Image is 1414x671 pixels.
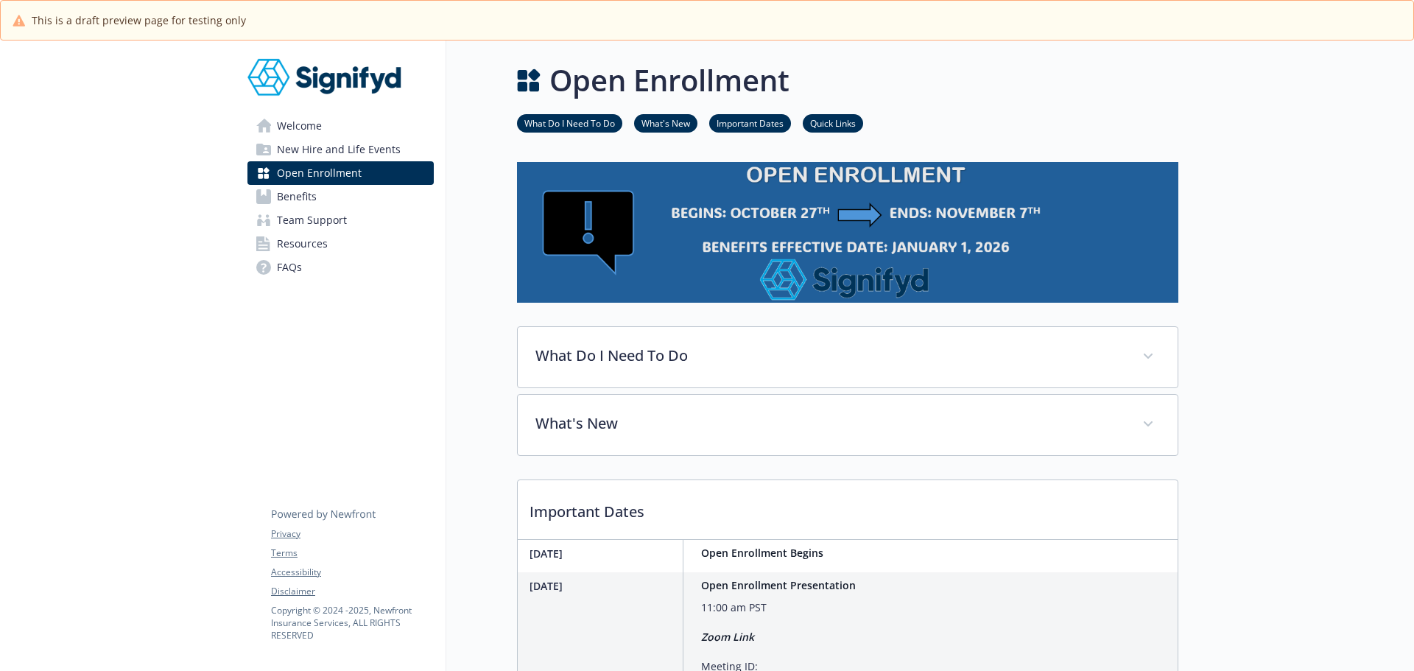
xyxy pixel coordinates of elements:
[518,395,1178,455] div: What's New
[803,116,863,130] a: Quick Links
[549,58,789,102] h1: Open Enrollment
[277,256,302,279] span: FAQs
[530,578,677,594] p: [DATE]
[247,208,434,232] a: Team Support
[277,161,362,185] span: Open Enrollment
[517,162,1178,303] img: open enrollment page banner
[277,114,322,138] span: Welcome
[277,232,328,256] span: Resources
[701,599,856,616] p: 11:00 am PST
[247,114,434,138] a: Welcome
[530,546,677,561] p: [DATE]
[701,578,856,593] h4: Open Enrollment Presentation
[271,547,433,560] a: Terms
[634,116,697,130] a: What's New
[271,604,433,642] p: Copyright © 2024 - 2025 , Newfront Insurance Services, ALL RIGHTS RESERVED
[247,256,434,279] a: FAQs
[271,585,433,598] a: Disclaimer
[247,185,434,208] a: Benefits
[701,630,754,644] strong: Zoom Link
[247,161,434,185] a: Open Enrollment
[277,185,317,208] span: Benefits
[277,138,401,161] span: New Hire and Life Events
[517,116,622,130] a: What Do I Need To Do
[535,345,1125,367] p: What Do I Need To Do
[277,208,347,232] span: Team Support
[535,412,1125,435] p: What's New
[247,138,434,161] a: New Hire and Life Events
[32,13,246,28] span: This is a draft preview page for testing only
[709,116,791,130] a: Important Dates
[271,566,433,579] a: Accessibility
[518,480,1178,535] p: Important Dates
[247,232,434,256] a: Resources
[518,327,1178,387] div: What Do I Need To Do
[271,527,433,541] a: Privacy
[701,546,823,561] h4: Open Enrollment Begins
